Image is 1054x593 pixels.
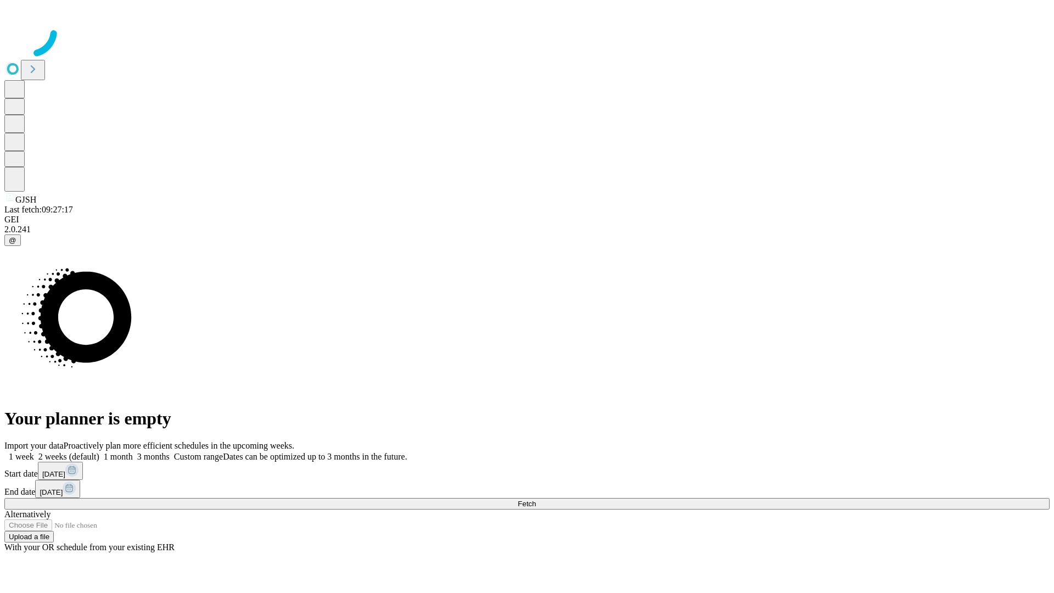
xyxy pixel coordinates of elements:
[4,205,73,214] span: Last fetch: 09:27:17
[35,480,80,498] button: [DATE]
[64,441,294,450] span: Proactively plan more efficient schedules in the upcoming weeks.
[9,236,16,244] span: @
[4,531,54,542] button: Upload a file
[15,195,36,204] span: GJSH
[4,441,64,450] span: Import your data
[4,234,21,246] button: @
[38,452,99,461] span: 2 weeks (default)
[4,480,1050,498] div: End date
[174,452,223,461] span: Custom range
[4,510,51,519] span: Alternatively
[137,452,170,461] span: 3 months
[4,542,175,552] span: With your OR schedule from your existing EHR
[4,409,1050,429] h1: Your planner is empty
[223,452,407,461] span: Dates can be optimized up to 3 months in the future.
[4,498,1050,510] button: Fetch
[42,470,65,478] span: [DATE]
[4,462,1050,480] div: Start date
[518,500,536,508] span: Fetch
[40,488,63,496] span: [DATE]
[4,225,1050,234] div: 2.0.241
[104,452,133,461] span: 1 month
[38,462,83,480] button: [DATE]
[4,215,1050,225] div: GEI
[9,452,34,461] span: 1 week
